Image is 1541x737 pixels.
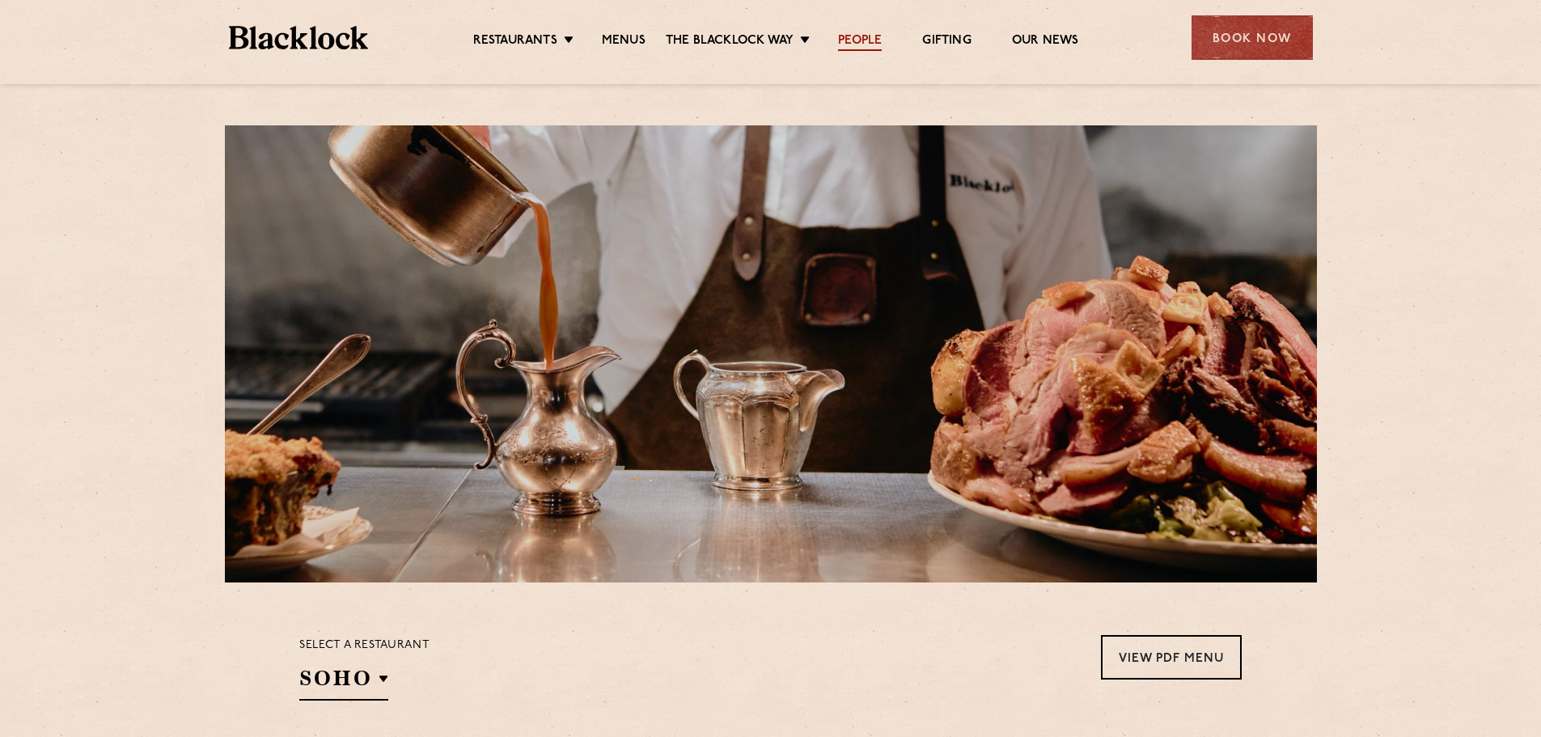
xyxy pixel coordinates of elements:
a: Menus [602,33,646,51]
a: The Blacklock Way [666,33,794,51]
a: Restaurants [473,33,557,51]
img: BL_Textured_Logo-footer-cropped.svg [229,26,369,49]
a: View PDF Menu [1101,635,1242,680]
div: Book Now [1192,15,1313,60]
h2: SOHO [299,664,388,701]
p: Select a restaurant [299,635,430,656]
a: People [838,33,882,51]
a: Gifting [922,33,971,51]
a: Our News [1012,33,1079,51]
